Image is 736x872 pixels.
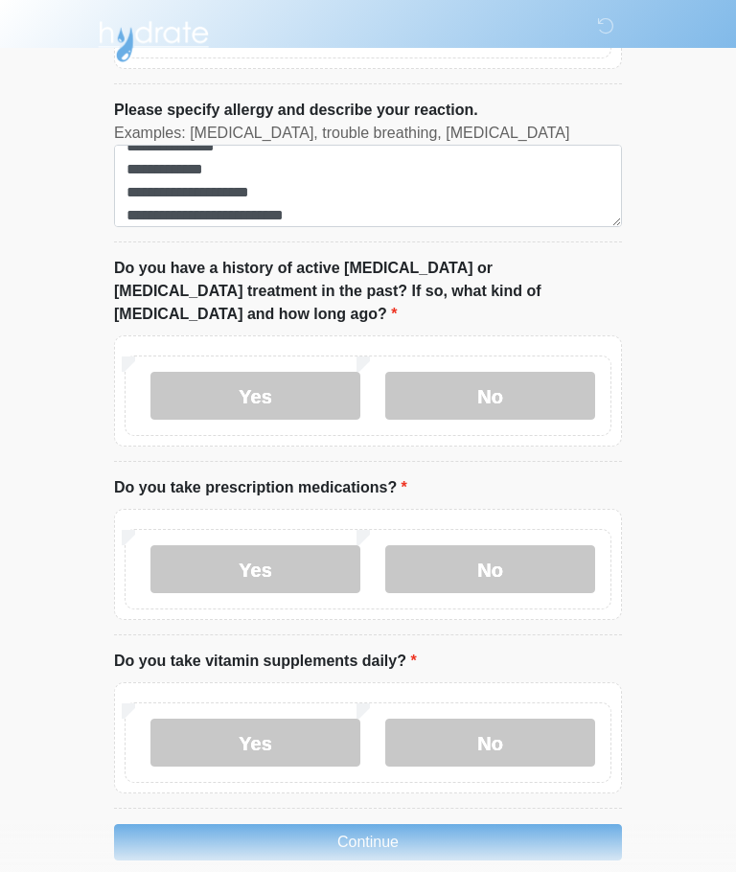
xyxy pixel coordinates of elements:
[385,719,595,767] label: No
[150,545,360,593] label: Yes
[114,99,478,122] label: Please specify allergy and describe your reaction.
[385,372,595,420] label: No
[114,476,407,499] label: Do you take prescription medications?
[95,14,212,63] img: Hydrate IV Bar - Arcadia Logo
[385,545,595,593] label: No
[114,257,622,326] label: Do you have a history of active [MEDICAL_DATA] or [MEDICAL_DATA] treatment in the past? If so, wh...
[114,122,622,145] div: Examples: [MEDICAL_DATA], trouble breathing, [MEDICAL_DATA]
[150,372,360,420] label: Yes
[150,719,360,767] label: Yes
[114,650,417,673] label: Do you take vitamin supplements daily?
[114,824,622,861] button: Continue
